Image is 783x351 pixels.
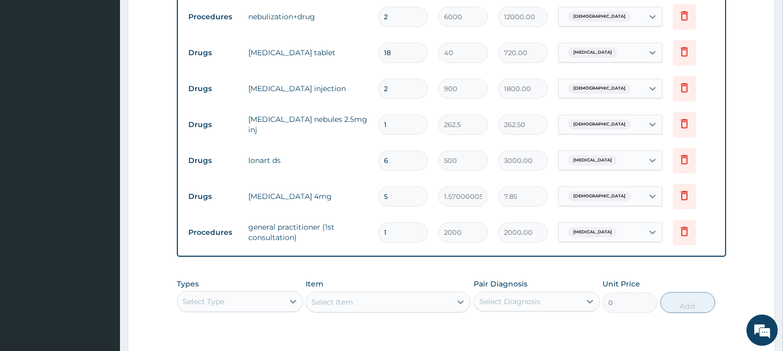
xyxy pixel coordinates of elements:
[243,109,373,140] td: [MEDICAL_DATA] nebules 2.5mg inj
[243,150,373,171] td: lonart ds
[5,237,199,274] textarea: Type your message and hit 'Enter'
[568,11,631,22] span: [DEMOGRAPHIC_DATA]
[243,6,373,27] td: nebulization+drug
[568,155,617,166] span: [MEDICAL_DATA]
[183,115,243,134] td: Drugs
[568,119,631,130] span: [DEMOGRAPHIC_DATA]
[183,187,243,206] td: Drugs
[243,186,373,207] td: [MEDICAL_DATA] 4mg
[183,79,243,98] td: Drugs
[54,58,175,72] div: Chat with us now
[183,151,243,170] td: Drugs
[479,296,540,307] div: Select Diagnosis
[660,292,715,313] button: Add
[243,42,373,63] td: [MEDICAL_DATA] tablet
[603,279,640,289] label: Unit Price
[568,191,631,202] span: [DEMOGRAPHIC_DATA]
[183,223,243,242] td: Procedures
[243,78,373,99] td: [MEDICAL_DATA] injection
[183,7,243,27] td: Procedures
[243,217,373,248] td: general practitioner (1st consultation)
[568,83,631,94] span: [DEMOGRAPHIC_DATA]
[183,296,224,307] div: Select Type
[568,47,617,58] span: [MEDICAL_DATA]
[306,279,323,289] label: Item
[61,108,144,213] span: We're online!
[183,43,243,62] td: Drugs
[474,279,527,289] label: Pair Diagnosis
[19,52,42,78] img: d_794563401_company_1708531726252_794563401
[568,227,617,237] span: [MEDICAL_DATA]
[171,5,196,30] div: Minimize live chat window
[177,280,199,289] label: Types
